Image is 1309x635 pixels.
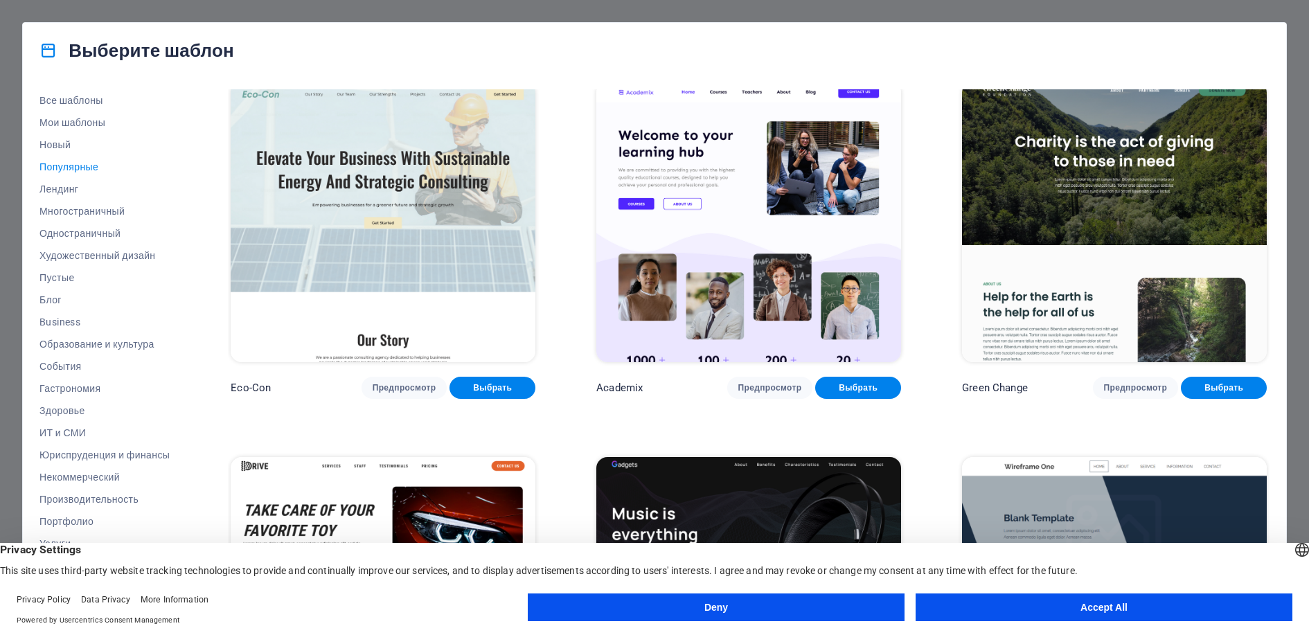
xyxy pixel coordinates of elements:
button: Блог [39,289,170,311]
span: Все шаблоны [39,95,170,106]
span: Лендинг [39,184,170,195]
button: Business [39,311,170,333]
button: Художественный дизайн [39,244,170,267]
span: Многостраничный [39,206,170,217]
button: Образование и культура [39,333,170,355]
span: Новый [39,139,170,150]
span: Услуги [39,538,170,549]
button: Предпросмотр [1093,377,1179,399]
button: Производительность [39,488,170,510]
button: Новый [39,134,170,156]
button: Выбрать [815,377,901,399]
span: Выбрать [461,382,524,393]
span: Мои шаблоны [39,117,170,128]
span: Производительность [39,494,170,505]
span: Выбрать [826,382,890,393]
img: Green Change [962,82,1267,362]
span: Популярные [39,161,170,172]
button: Одностраничный [39,222,170,244]
span: Образование и культура [39,339,170,350]
p: Eco-Con [231,381,271,395]
button: Многостраничный [39,200,170,222]
button: Мои шаблоны [39,111,170,134]
button: Услуги [39,533,170,555]
h4: Выберите шаблон [39,39,234,62]
span: Предпросмотр [1104,382,1168,393]
span: Блог [39,294,170,305]
button: Популярные [39,156,170,178]
span: Некоммерческий [39,472,170,483]
p: Academix [596,381,643,395]
button: Выбрать [1181,377,1267,399]
img: Academix [596,82,901,362]
span: ИТ и СМИ [39,427,170,438]
button: События [39,355,170,377]
p: Green Change [962,381,1028,395]
span: Гастрономия [39,383,170,394]
span: Портфолио [39,516,170,527]
span: Предпросмотр [738,382,802,393]
img: Eco-Con [231,82,535,362]
span: Business [39,316,170,328]
button: Предпросмотр [727,377,813,399]
span: Пустые [39,272,170,283]
button: Предпросмотр [362,377,447,399]
button: Пустые [39,267,170,289]
span: Юриспруденция и финансы [39,449,170,460]
span: Здоровье [39,405,170,416]
span: События [39,361,170,372]
span: Предпросмотр [373,382,436,393]
button: Все шаблоны [39,89,170,111]
button: Портфолио [39,510,170,533]
button: Юриспруденция и финансы [39,444,170,466]
span: Одностраничный [39,228,170,239]
button: ИТ и СМИ [39,422,170,444]
button: Здоровье [39,400,170,422]
button: Лендинг [39,178,170,200]
span: Художественный дизайн [39,250,170,261]
button: Гастрономия [39,377,170,400]
button: Некоммерческий [39,466,170,488]
span: Выбрать [1192,382,1256,393]
button: Выбрать [449,377,535,399]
